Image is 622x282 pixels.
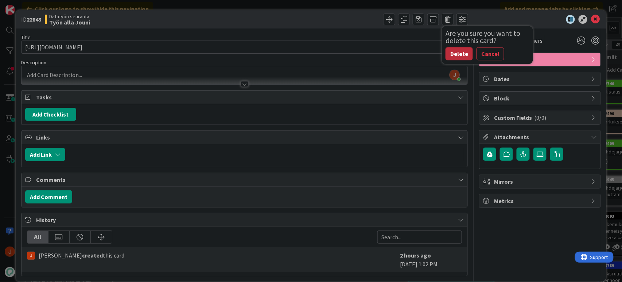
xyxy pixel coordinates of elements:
[21,15,41,24] span: ID
[446,47,473,60] button: Delete
[36,133,455,142] span: Links
[39,251,124,260] span: [PERSON_NAME] this card
[377,230,462,244] input: Search...
[494,197,587,205] span: Metrics
[400,252,431,259] b: 2 hours ago
[27,231,48,243] div: All
[36,216,455,224] span: History
[21,41,468,54] input: type card name here...
[450,70,460,80] img: AAcHTtdL3wtcyn1eGseKwND0X38ITvXuPg5_7r7WNcK5=s96-c
[25,148,65,161] button: Add Link
[494,55,587,64] span: LVAS
[27,252,35,260] img: JM
[477,47,504,60] button: Cancel
[36,175,455,184] span: Comments
[494,75,587,83] span: Dates
[49,14,90,19] span: Datatyön seuranta
[15,1,33,10] span: Support
[25,190,72,203] button: Add Comment
[49,19,90,25] b: Työn alla Jouni
[25,108,76,121] button: Add Checklist
[400,251,462,268] div: [DATE] 1:02 PM
[494,94,587,103] span: Block
[21,34,31,41] label: Title
[27,16,41,23] b: 22843
[446,30,529,44] div: Are you sure you want to delete this card?
[494,113,587,122] span: Custom Fields
[534,114,546,121] span: ( 0/0 )
[36,93,455,102] span: Tasks
[82,252,103,259] b: created
[494,133,587,141] span: Attachments
[21,59,46,66] span: Description
[494,177,587,186] span: Mirrors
